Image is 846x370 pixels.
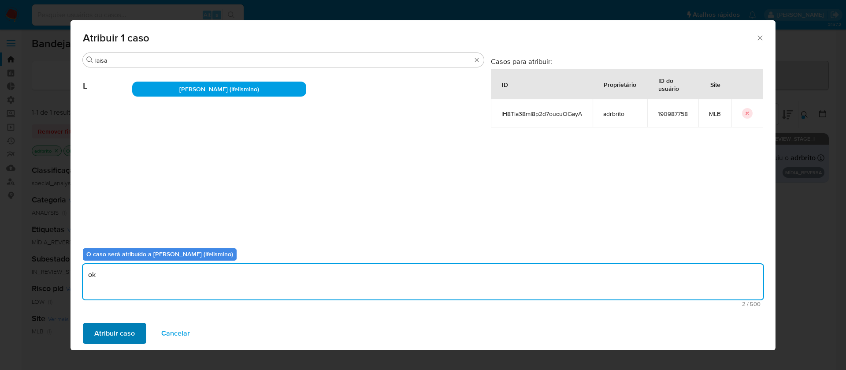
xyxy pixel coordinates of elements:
input: Analista de pesquisa [95,56,471,64]
span: IH8Tla38mI8p2d7oucuOGayA [501,110,582,118]
button: Procurar [86,56,93,64]
div: [PERSON_NAME] (lfelismino) [132,82,306,97]
h3: Casos para atribuir: [491,57,763,66]
textarea: ok [83,264,763,299]
button: Apagar busca [473,56,480,64]
b: O caso será atribuído a [PERSON_NAME] (lfelismino) [86,250,233,258]
span: 190987758 [658,110,688,118]
span: Atribuir 1 caso [83,33,756,43]
span: Cancelar [161,324,190,343]
span: MLB [709,110,721,118]
div: ID do usuário [648,70,698,99]
div: Site [700,74,731,95]
span: adrbrito [603,110,637,118]
div: assign-modal [70,20,775,350]
span: Atribuir caso [94,324,135,343]
button: Cancelar [150,323,201,344]
div: Proprietário [593,74,647,95]
button: Fechar a janela [756,34,764,41]
div: ID [491,74,519,95]
button: Atribuir caso [83,323,146,344]
span: L [83,67,132,91]
span: [PERSON_NAME] (lfelismino) [179,85,259,93]
button: icon-button [742,108,753,119]
span: Máximo de 500 caracteres [85,301,761,307]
